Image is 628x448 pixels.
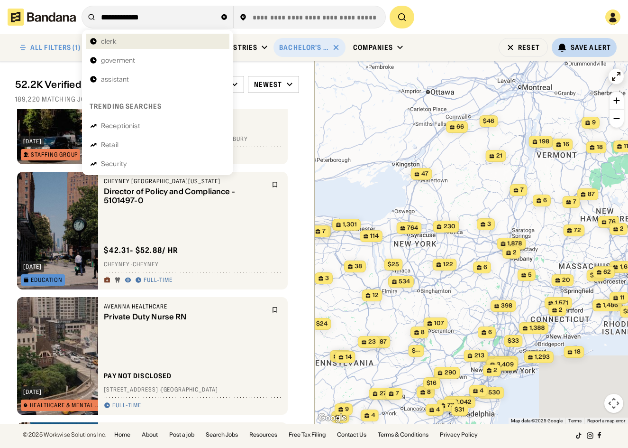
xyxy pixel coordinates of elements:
span: 11 [620,294,625,302]
span: 114 [370,232,379,240]
span: 122 [443,261,453,269]
span: 7 [395,390,399,398]
div: Director of Policy and Compliance - 5101497-0 [104,187,266,205]
a: Terms & Conditions [378,432,428,438]
span: 4 [436,406,440,414]
span: $46 [482,117,494,124]
div: Industries [217,43,257,52]
div: assistant [101,76,129,83]
span: 31,267 [496,358,514,366]
span: 1,301 [343,221,357,229]
span: $25 [387,261,399,268]
div: Aveanna Healthcare [104,303,266,310]
div: Security [101,160,127,167]
span: 62 [603,268,611,276]
span: 1,571 [555,299,568,307]
span: 12 [372,291,378,299]
div: © 2025 Workwise Solutions Inc. [23,432,107,438]
span: 1,486 [603,301,618,309]
span: 38 [355,262,362,271]
span: 7 [322,227,325,235]
span: $38 [590,271,601,279]
span: 9 [592,119,596,127]
div: [DATE] [23,264,42,270]
a: Free Tax Filing [289,432,326,438]
div: Newest [254,80,282,89]
span: 14 [345,353,351,361]
div: 189,220 matching jobs on [DOMAIN_NAME] [15,95,299,103]
span: 287 [375,338,386,346]
span: 4 [371,411,375,420]
div: Bachelor's Degree [279,43,328,52]
span: 18 [574,348,580,356]
span: 2 [493,366,497,374]
span: 2 [620,225,624,233]
span: 764 [407,224,418,232]
div: Full-time [144,277,173,284]
span: 21 [496,152,502,160]
span: 6 [543,196,547,205]
span: 23 [368,338,376,346]
a: Resources [249,432,277,438]
span: 20 [562,276,570,284]
div: $ 42.31 - $52.88 / hr [104,245,178,255]
a: Open this area in Google Maps (opens a new window) [317,412,348,424]
span: 273 [379,390,390,398]
span: $16 [427,379,437,386]
span: 1,878 [507,240,522,248]
span: 2 [513,249,517,257]
span: $33 [507,337,519,344]
div: goverment [101,57,135,64]
span: 107 [434,319,444,327]
span: 87 [587,190,594,198]
span: 3,409 [497,361,514,369]
span: 73 [447,401,454,410]
span: 3 [487,220,491,228]
div: Pay not disclosed [104,372,172,381]
div: 52.2K Verified Jobs [15,79,178,90]
span: 2 [559,306,563,314]
div: Full-time [112,402,141,410]
span: 213 [474,352,484,360]
div: ALL FILTERS (1) [30,44,81,51]
div: [DATE] [23,389,42,395]
div: Save Alert [571,43,611,52]
div: Staffing Group [31,152,78,158]
img: Google [317,412,348,424]
a: Terms (opens in new tab) [568,418,582,423]
span: 7 [520,186,523,194]
div: Education [31,277,63,283]
span: 47 [421,170,428,178]
span: $-- [411,347,420,354]
span: 198 [539,138,549,146]
span: $24 [316,320,327,327]
div: Healthcare & Mental Health [30,402,100,408]
span: 66 [456,123,464,131]
a: Home [114,432,130,438]
span: 72 [573,226,581,234]
a: Post a job [169,432,194,438]
span: 230 [443,223,455,231]
div: clerk [101,38,116,45]
div: Trending searches [90,102,162,111]
div: Retail [101,141,118,148]
span: 1,388 [529,324,545,332]
span: 4 [480,387,483,395]
div: grid [15,109,299,424]
span: 5 [528,271,532,279]
span: 1,293 [535,353,550,361]
span: 6 [488,328,492,336]
div: [STREET_ADDRESS] · [GEOGRAPHIC_DATA] [104,386,282,394]
span: 7 [573,198,576,206]
a: Report a map error [587,418,625,423]
span: 398 [501,302,512,310]
span: 9 [345,405,349,413]
span: Map data ©2025 Google [511,418,563,423]
span: 8 [427,388,431,396]
span: 3 [325,274,329,282]
span: 18 [596,143,602,151]
span: 534 [399,278,410,286]
a: About [142,432,158,438]
div: Cheyney [GEOGRAPHIC_DATA][US_STATE] [104,177,266,185]
span: 16 [563,140,569,149]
